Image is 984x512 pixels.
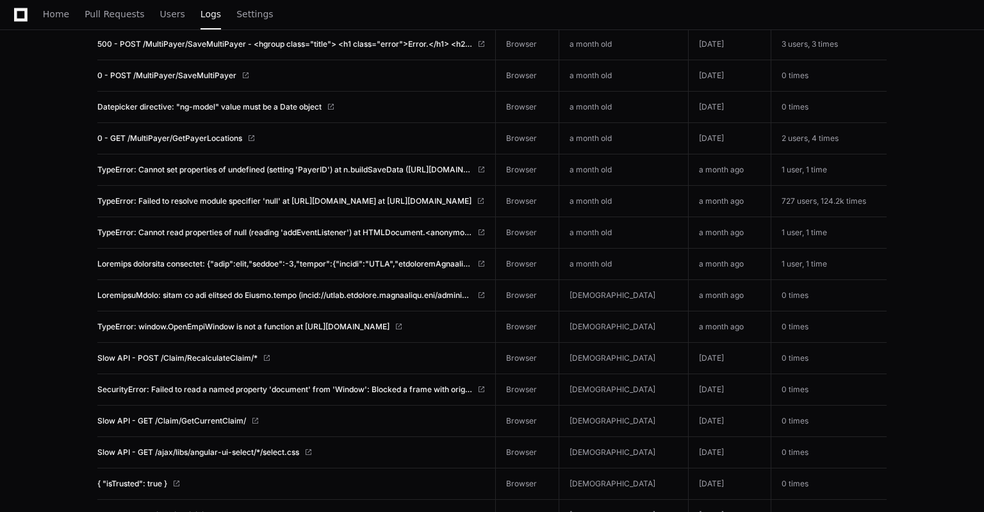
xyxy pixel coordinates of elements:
[85,10,144,18] span: Pull Requests
[782,133,839,143] span: 2 users, 4 times
[97,353,485,363] a: Slow API - POST /Claim/RecalculateClaim/*
[689,343,771,374] td: [DATE]
[496,311,559,343] td: Browser
[559,29,689,60] td: a month old
[782,290,808,300] span: 0 times
[496,249,559,280] td: Browser
[496,60,559,92] td: Browser
[782,416,808,425] span: 0 times
[559,406,689,436] td: [DEMOGRAPHIC_DATA]
[782,384,808,394] span: 0 times
[97,447,485,458] a: Slow API - GET /ajax/libs/angular-ui-select/*/select.css
[559,60,689,91] td: a month old
[689,406,771,437] td: [DATE]
[689,468,771,500] td: [DATE]
[496,217,559,249] td: Browser
[689,60,771,92] td: [DATE]
[559,311,689,342] td: [DEMOGRAPHIC_DATA]
[97,384,485,395] a: SecurityError: Failed to read a named property 'document' from 'Window': Blocked a frame with ori...
[97,133,485,144] a: 0 - GET /MultiPayer/GetPayerLocations
[496,154,559,186] td: Browser
[689,186,771,217] td: a month ago
[559,92,689,122] td: a month old
[559,437,689,468] td: [DEMOGRAPHIC_DATA]
[496,437,559,468] td: Browser
[97,165,485,175] a: TypeError: Cannot set properties of undefined (setting 'PayerID') at n.buildSaveData ([URL][DOMAI...
[559,154,689,185] td: a month old
[97,227,485,238] a: TypeError: Cannot read properties of null (reading 'addEventListener') at HTMLDocument.<anonymous...
[496,374,559,406] td: Browser
[97,102,485,112] a: Datepicker directive: "ng-model" value must be a Date object
[496,123,559,154] td: Browser
[782,479,808,488] span: 0 times
[97,322,485,332] a: TypeError: window.OpenEmpiWindow is not a function at [URL][DOMAIN_NAME]
[782,165,827,174] span: 1 user, 1 time
[97,479,485,489] a: { "isTrusted": true }
[97,353,258,363] span: Slow API - POST /Claim/RecalculateClaim/*
[782,322,808,331] span: 0 times
[689,280,771,311] td: a month ago
[97,290,485,301] a: LoremipsuMdolo: sitam co adi elitsed do Eiusmo.tempo (incid://utlab.etdolore.magnaaliqu.eni/admin...
[496,29,559,60] td: Browser
[496,186,559,217] td: Browser
[97,416,246,426] span: Slow API - GET /Claim/GetCurrentClaim/
[782,39,838,49] span: 3 users, 3 times
[782,196,866,206] span: 727 users, 124.2k times
[97,196,471,206] span: TypeError: Failed to resolve module specifier 'null' at [URL][DOMAIN_NAME] at [URL][DOMAIN_NAME]
[97,416,485,426] a: Slow API - GET /Claim/GetCurrentClaim/
[559,186,689,217] td: a month old
[782,353,808,363] span: 0 times
[496,468,559,500] td: Browser
[97,102,322,112] span: Datepicker directive: "ng-model" value must be a Date object
[689,374,771,406] td: [DATE]
[559,249,689,279] td: a month old
[559,468,689,499] td: [DEMOGRAPHIC_DATA]
[689,154,771,186] td: a month ago
[97,39,485,49] a: 500 - POST /MultiPayer/SaveMultiPayer - <hgroup class="title"> <h1 class="error">Error.</h1> <h2 ...
[97,322,389,332] span: TypeError: window.OpenEmpiWindow is not a function at [URL][DOMAIN_NAME]
[782,70,808,80] span: 0 times
[559,123,689,154] td: a month old
[689,92,771,123] td: [DATE]
[97,39,472,49] span: 500 - POST /MultiPayer/SaveMultiPayer - <hgroup class="title"> <h1 class="error">Error.</h1> <h2 ...
[782,102,808,111] span: 0 times
[43,10,69,18] span: Home
[97,196,485,206] a: TypeError: Failed to resolve module specifier 'null' at [URL][DOMAIN_NAME] at [URL][DOMAIN_NAME]
[496,280,559,311] td: Browser
[97,259,485,269] a: Loremips dolorsita consectet: {"adip":elit,"seddoe":-3,"tempor":{"incidi":"UTLA","etdoloremAgnaal...
[97,165,472,175] span: TypeError: Cannot set properties of undefined (setting 'PayerID') at n.buildSaveData ([URL][DOMAI...
[160,10,185,18] span: Users
[689,437,771,468] td: [DATE]
[97,259,472,269] span: Loremips dolorsita consectet: {"adip":elit,"seddoe":-3,"tempor":{"incidi":"UTLA","etdoloremAgnaal...
[559,217,689,248] td: a month old
[559,343,689,374] td: [DEMOGRAPHIC_DATA]
[782,259,827,268] span: 1 user, 1 time
[201,10,221,18] span: Logs
[689,311,771,343] td: a month ago
[782,447,808,457] span: 0 times
[97,70,485,81] a: 0 - POST /MultiPayer/SaveMultiPayer
[97,290,472,301] span: LoremipsuMdolo: sitam co adi elitsed do Eiusmo.tempo (incid://utlab.etdolore.magnaaliqu.eni/admin...
[97,70,236,81] span: 0 - POST /MultiPayer/SaveMultiPayer
[236,10,273,18] span: Settings
[689,29,771,60] td: [DATE]
[689,123,771,154] td: [DATE]
[97,384,472,395] span: SecurityError: Failed to read a named property 'document' from 'Window': Blocked a frame with ori...
[689,217,771,249] td: a month ago
[97,479,167,489] span: { "isTrusted": true }
[559,280,689,311] td: [DEMOGRAPHIC_DATA]
[689,249,771,280] td: a month ago
[782,227,827,237] span: 1 user, 1 time
[97,227,472,238] span: TypeError: Cannot read properties of null (reading 'addEventListener') at HTMLDocument.<anonymous...
[97,133,242,144] span: 0 - GET /MultiPayer/GetPayerLocations
[496,92,559,123] td: Browser
[496,406,559,437] td: Browser
[559,374,689,405] td: [DEMOGRAPHIC_DATA]
[496,343,559,374] td: Browser
[97,447,299,458] span: Slow API - GET /ajax/libs/angular-ui-select/*/select.css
